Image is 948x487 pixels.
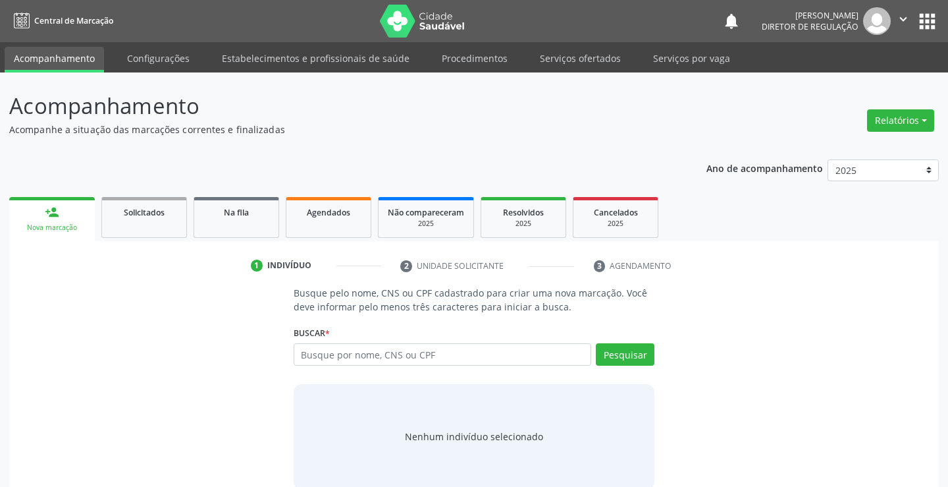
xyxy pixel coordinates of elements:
[5,47,104,72] a: Acompanhamento
[307,207,350,218] span: Agendados
[896,12,910,26] i: 
[762,10,858,21] div: [PERSON_NAME]
[863,7,891,35] img: img
[9,90,660,123] p: Acompanhamento
[124,207,165,218] span: Solicitados
[891,7,916,35] button: 
[9,10,113,32] a: Central de Marcação
[45,205,59,219] div: person_add
[916,10,939,33] button: apps
[644,47,739,70] a: Serviços por vaga
[9,123,660,136] p: Acompanhe a situação das marcações correntes e finalizadas
[531,47,630,70] a: Serviços ofertados
[251,260,263,272] div: 1
[503,207,544,218] span: Resolvidos
[213,47,419,70] a: Estabelecimentos e profissionais de saúde
[18,223,86,233] div: Nova marcação
[762,21,858,32] span: Diretor de regulação
[388,207,464,218] span: Não compareceram
[34,15,113,26] span: Central de Marcação
[118,47,199,70] a: Configurações
[594,207,638,218] span: Cancelados
[405,430,543,444] div: Nenhum indivíduo selecionado
[294,286,655,314] p: Busque pelo nome, CNS ou CPF cadastrado para criar uma nova marcação. Você deve informar pelo men...
[224,207,249,218] span: Na fila
[294,343,592,366] input: Busque por nome, CNS ou CPF
[867,109,934,132] button: Relatórios
[596,343,654,366] button: Pesquisar
[267,260,311,272] div: Indivíduo
[722,12,741,30] button: notifications
[388,219,464,229] div: 2025
[294,323,330,343] label: Buscar
[583,219,648,229] div: 2025
[433,47,517,70] a: Procedimentos
[706,159,823,176] p: Ano de acompanhamento
[490,219,556,229] div: 2025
